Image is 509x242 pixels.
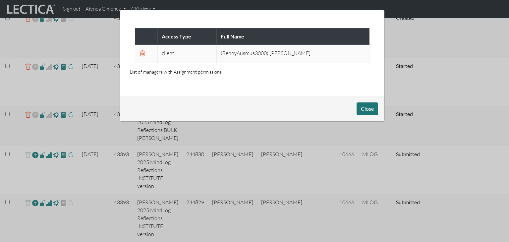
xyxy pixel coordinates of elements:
[158,45,217,63] td: client
[130,68,374,76] p: List of managers with Assignment permissions.
[216,29,369,45] th: Full Name
[216,45,369,63] td: (BennyAusmus3000) [PERSON_NAME]
[158,29,217,45] th: Access Type
[357,102,378,115] button: Close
